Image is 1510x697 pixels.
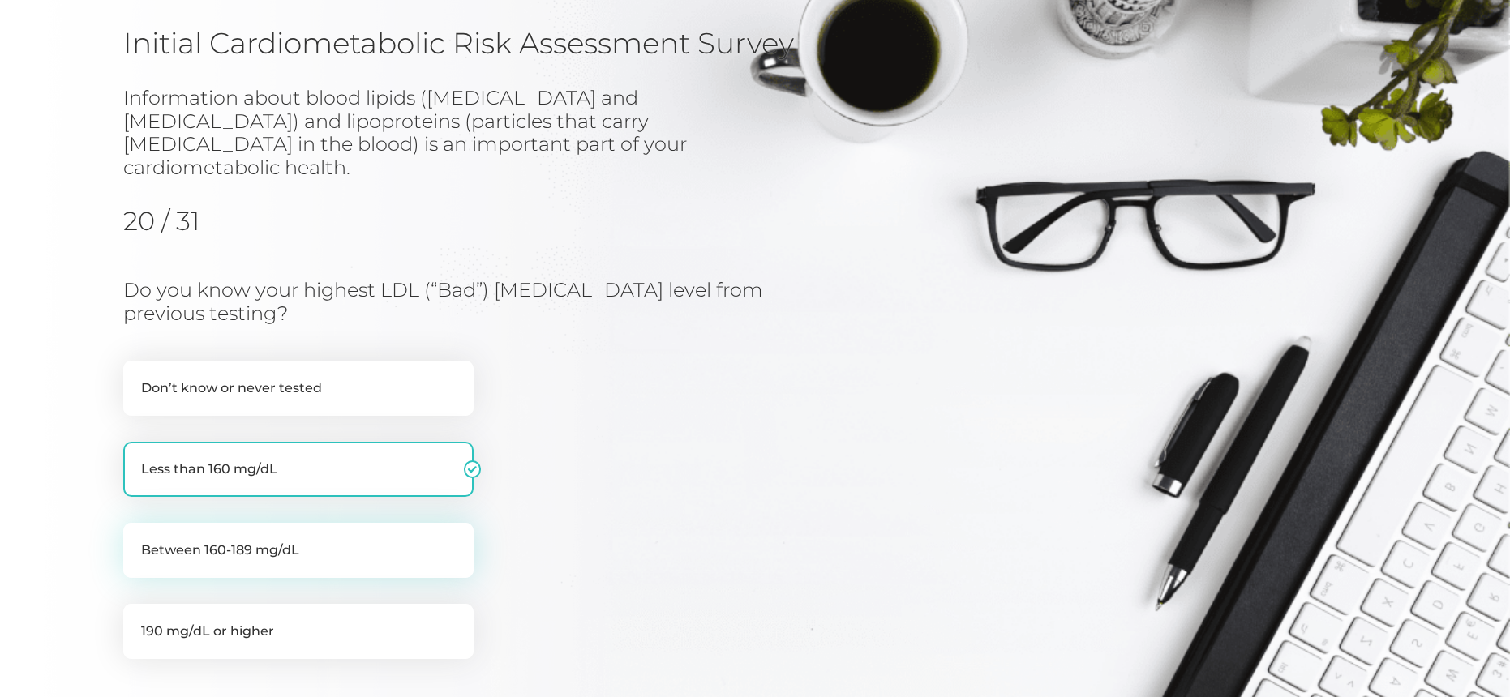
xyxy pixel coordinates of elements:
h1: Initial Cardiometabolic Risk Assessment Survey [123,25,1387,61]
label: Less than 160 mg/dL [123,442,474,497]
label: Don’t know or never tested [123,361,474,416]
h3: Information about blood lipids ([MEDICAL_DATA] and [MEDICAL_DATA]) and lipoproteins (particles th... [123,87,707,180]
label: 190 mg/dL or higher [123,604,474,659]
h3: Do you know your highest LDL (“Bad”) [MEDICAL_DATA] level from previous testing? [123,279,837,326]
label: Between 160-189 mg/dL [123,523,474,578]
h2: 20 / 31 [123,206,290,237]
